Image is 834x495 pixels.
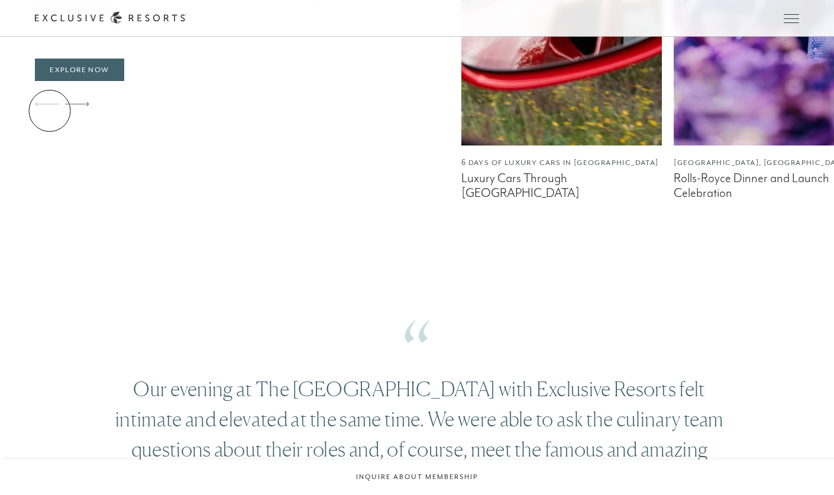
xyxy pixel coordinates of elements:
figcaption: 6 Days of Luxury Cars in [GEOGRAPHIC_DATA] [461,157,662,169]
figcaption: Luxury Cars Through [GEOGRAPHIC_DATA] [461,171,662,200]
iframe: Qualified Messenger [780,441,834,495]
button: Open navigation [784,14,799,22]
p: Our evening at The [GEOGRAPHIC_DATA] with Exclusive Resorts felt intimate and elevated at the sam... [111,374,728,494]
a: Explore Now [35,59,124,81]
